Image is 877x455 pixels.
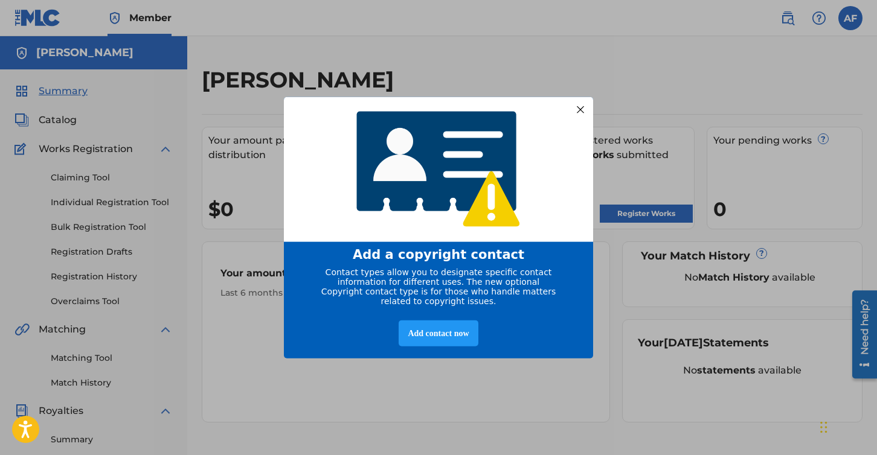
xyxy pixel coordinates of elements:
span: Contact types allow you to designate specific contact information for different uses. The new opt... [321,267,556,305]
div: Need help? [13,13,30,69]
img: 4768233920565408.png [349,103,528,236]
div: Add a copyright contact [299,247,578,261]
div: Open Resource Center [9,4,34,92]
div: entering modal [284,97,593,358]
div: Add contact now [399,320,478,346]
